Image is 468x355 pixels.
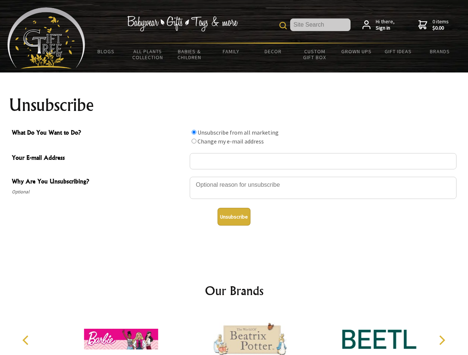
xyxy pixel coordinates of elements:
label: Unsubscribe from all marketing [198,129,279,136]
span: 0 items [432,18,449,31]
span: What Do You Want to Do? [12,128,186,139]
img: Babywear - Gifts - Toys & more [127,16,238,31]
a: 0 items$0.00 [418,18,449,31]
a: Hi there,Sign in [362,18,395,31]
span: Your E-mail Address [12,153,186,164]
a: Gift Ideas [377,44,419,59]
button: Unsubscribe [218,208,250,226]
span: Optional [12,187,186,196]
a: Decor [252,44,294,59]
a: Babies & Children [169,44,210,65]
label: Change my e-mail address [198,138,264,145]
a: Family [210,44,252,59]
h1: Unsubscribe [9,96,459,114]
input: What Do You Want to Do? [192,139,196,143]
strong: Sign in [376,25,395,31]
h2: Our Brands [15,282,454,300]
a: BLOGS [85,44,127,59]
img: Babyware - Gifts - Toys and more... [7,7,85,69]
a: Custom Gift Box [294,44,336,65]
img: product search [279,22,287,29]
textarea: Why Are You Unsubscribing? [190,177,457,199]
input: Your E-mail Address [190,153,457,169]
span: Why Are You Unsubscribing? [12,177,186,187]
input: Site Search [290,18,351,31]
a: Grown Ups [335,44,377,59]
a: Brands [419,44,461,59]
a: All Plants Collection [127,44,169,65]
button: Previous [19,332,35,348]
span: Hi there, [376,18,395,31]
button: Next [434,332,450,348]
input: What Do You Want to Do? [192,130,196,135]
strong: $0.00 [432,25,449,31]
